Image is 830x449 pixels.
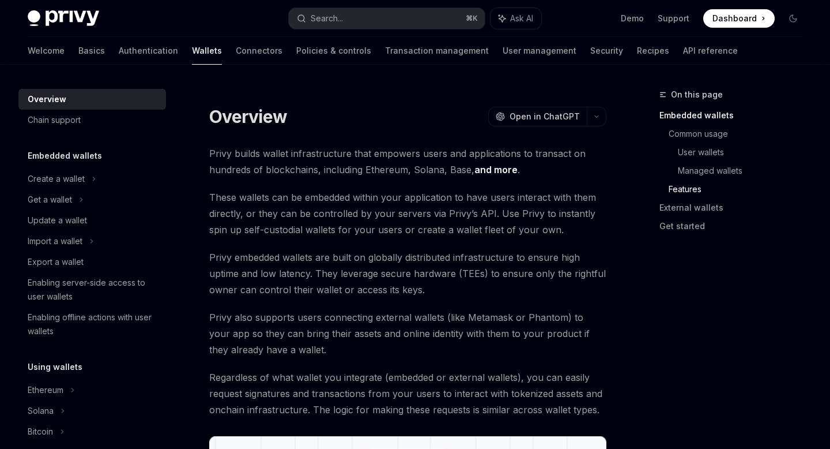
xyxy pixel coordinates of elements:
[659,106,812,125] a: Embedded wallets
[712,13,757,24] span: Dashboard
[28,276,159,304] div: Enabling server-side access to user wallets
[637,37,669,65] a: Recipes
[669,125,812,143] a: Common usage
[209,145,606,178] span: Privy builds wallet infrastructure that empowers users and applications to transact on hundreds o...
[28,92,66,106] div: Overview
[28,404,54,418] div: Solana
[28,113,81,127] div: Chain support
[236,37,282,65] a: Connectors
[28,214,87,227] div: Update a wallet
[18,210,166,231] a: Update a wallet
[209,369,606,418] span: Regardless of what wallet you integrate (embedded or external wallets), you can easily request si...
[466,14,478,23] span: ⌘ K
[28,172,85,186] div: Create a wallet
[658,13,689,24] a: Support
[311,12,343,25] div: Search...
[28,193,72,207] div: Get a wallet
[28,255,84,269] div: Export a wallet
[78,37,105,65] a: Basics
[28,383,63,397] div: Ethereum
[18,110,166,130] a: Chain support
[671,88,723,102] span: On this page
[28,10,99,27] img: dark logo
[621,13,644,24] a: Demo
[659,217,812,235] a: Get started
[209,189,606,238] span: These wallets can be embedded within your application to have users interact with them directly, ...
[510,111,580,122] span: Open in ChatGPT
[474,164,518,176] a: and more
[28,234,82,248] div: Import a wallet
[510,13,533,24] span: Ask AI
[784,9,802,28] button: Toggle dark mode
[678,162,812,180] a: Managed wallets
[590,37,623,65] a: Security
[18,252,166,272] a: Export a wallet
[659,199,812,217] a: External wallets
[28,37,65,65] a: Welcome
[28,149,102,163] h5: Embedded wallets
[28,310,159,338] div: Enabling offline actions with user wallets
[18,307,166,342] a: Enabling offline actions with user wallets
[683,37,738,65] a: API reference
[385,37,489,65] a: Transaction management
[28,360,82,374] h5: Using wallets
[488,107,587,126] button: Open in ChatGPT
[18,272,166,307] a: Enabling server-side access to user wallets
[119,37,178,65] a: Authentication
[209,249,606,298] span: Privy embedded wallets are built on globally distributed infrastructure to ensure high uptime and...
[503,37,576,65] a: User management
[209,106,287,127] h1: Overview
[491,8,541,29] button: Ask AI
[678,143,812,162] a: User wallets
[28,425,53,439] div: Bitcoin
[296,37,371,65] a: Policies & controls
[289,8,484,29] button: Search...⌘K
[18,89,166,110] a: Overview
[209,309,606,358] span: Privy also supports users connecting external wallets (like Metamask or Phantom) to your app so t...
[192,37,222,65] a: Wallets
[703,9,775,28] a: Dashboard
[669,180,812,199] a: Features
